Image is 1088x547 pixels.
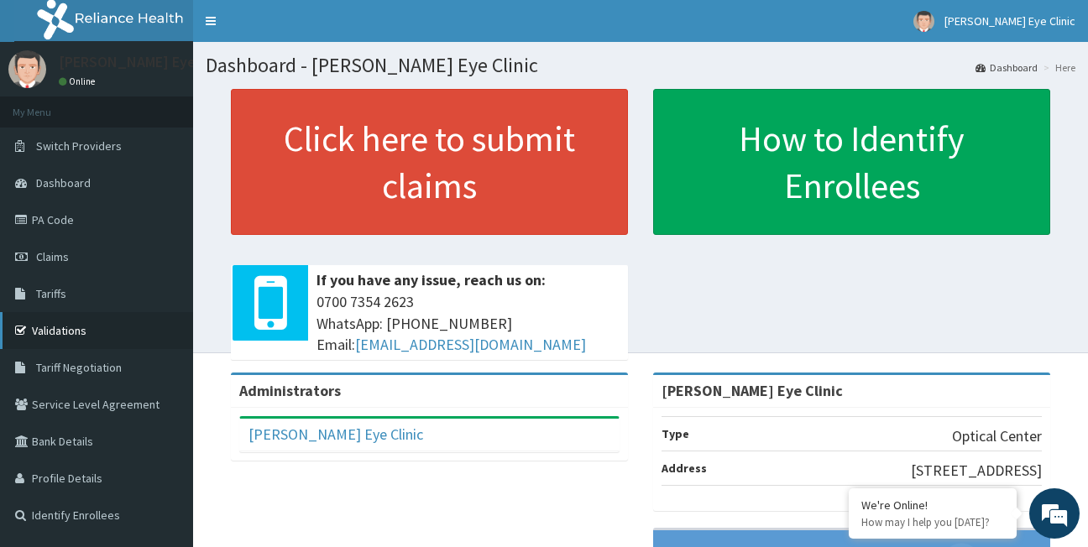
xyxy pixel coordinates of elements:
a: Click here to submit claims [231,89,628,235]
span: [PERSON_NAME] Eye Clinic [944,13,1075,29]
a: [EMAIL_ADDRESS][DOMAIN_NAME] [355,335,586,354]
b: Administrators [239,381,341,400]
a: Online [59,76,99,87]
span: Switch Providers [36,138,122,154]
div: We're Online! [861,498,1004,513]
p: [PERSON_NAME] Eye Clinic [59,55,234,70]
span: Tariffs [36,286,66,301]
p: How may I help you today? [861,515,1004,529]
p: [STREET_ADDRESS] [911,460,1042,482]
span: 0700 7354 2623 WhatsApp: [PHONE_NUMBER] Email: [316,291,620,356]
a: [PERSON_NAME] Eye Clinic [248,425,423,444]
b: If you have any issue, reach us on: [316,270,546,289]
a: How to Identify Enrollees [653,89,1050,235]
b: Address [662,461,707,476]
strong: [PERSON_NAME] Eye Clinic [662,381,843,400]
b: Type [662,426,689,441]
img: User Image [8,50,46,88]
span: Dashboard [36,175,91,190]
p: Optical Center [952,425,1042,447]
img: User Image [913,11,934,32]
a: Dashboard [976,60,1038,75]
span: Tariff Negotiation [36,360,122,375]
span: Claims [36,249,69,264]
li: Here [1039,60,1075,75]
h1: Dashboard - [PERSON_NAME] Eye Clinic [206,55,1075,76]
